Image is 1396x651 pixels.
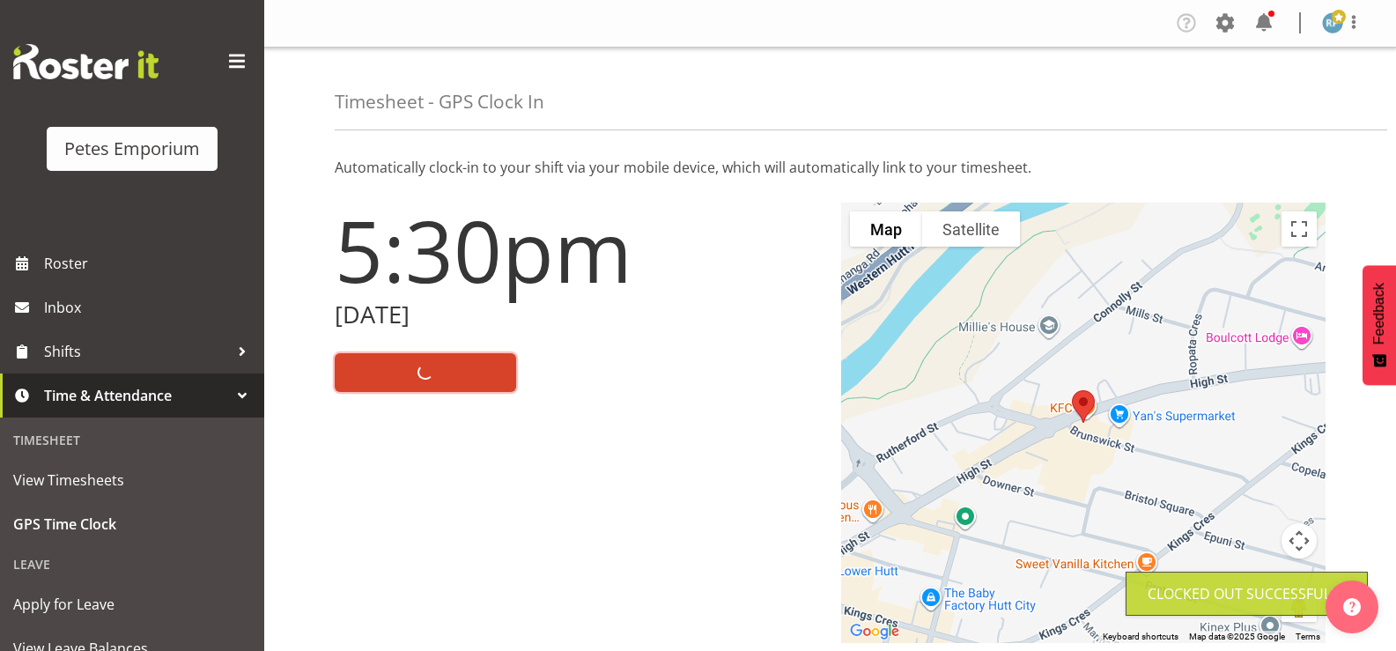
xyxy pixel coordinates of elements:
h4: Timesheet - GPS Clock In [335,92,544,112]
button: Keyboard shortcuts [1103,631,1178,643]
div: Timesheet [4,422,260,458]
h2: [DATE] [335,301,820,329]
button: Map camera controls [1282,523,1317,559]
span: Roster [44,250,255,277]
span: Time & Attendance [44,382,229,409]
p: Automatically clock-in to your shift via your mobile device, which will automatically link to you... [335,157,1326,178]
a: Open this area in Google Maps (opens a new window) [846,620,904,643]
img: Rosterit website logo [13,44,159,79]
span: GPS Time Clock [13,511,251,537]
a: View Timesheets [4,458,260,502]
button: Show street map [850,211,922,247]
img: reina-puketapu721.jpg [1322,12,1343,33]
button: Feedback - Show survey [1363,265,1396,385]
div: Petes Emporium [64,136,200,162]
a: GPS Time Clock [4,502,260,546]
span: View Timesheets [13,467,251,493]
img: help-xxl-2.png [1343,598,1361,616]
div: Clocked out Successfully [1148,583,1346,604]
span: Feedback [1371,283,1387,344]
span: Inbox [44,294,255,321]
span: Apply for Leave [13,591,251,618]
button: Toggle fullscreen view [1282,211,1317,247]
a: Apply for Leave [4,582,260,626]
h1: 5:30pm [335,203,820,298]
a: Terms (opens in new tab) [1296,632,1320,641]
img: Google [846,620,904,643]
div: Leave [4,546,260,582]
span: Shifts [44,338,229,365]
span: Map data ©2025 Google [1189,632,1285,641]
button: Show satellite imagery [922,211,1020,247]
